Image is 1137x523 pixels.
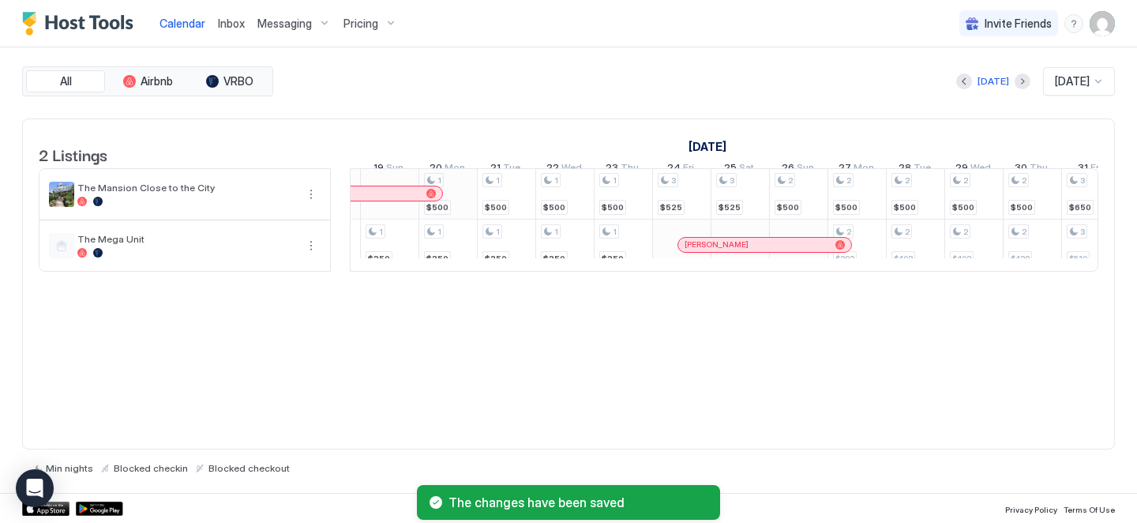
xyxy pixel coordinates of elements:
span: 3 [671,175,676,186]
span: $500 [1011,202,1033,213]
button: All [26,70,105,92]
span: 20 [430,161,442,178]
a: October 21, 2025 [486,158,524,181]
span: 2 [1022,227,1026,237]
span: 21 [490,161,501,178]
div: menu [1064,14,1083,33]
span: Tue [503,161,520,178]
span: Fri [683,161,694,178]
a: October 26, 2025 [778,158,818,181]
span: $350 [426,254,448,264]
span: Pricing [343,17,378,31]
span: 3 [1080,175,1085,186]
span: 27 [839,161,851,178]
span: The Mansion Close to the City [77,182,295,194]
span: 1 [496,227,500,237]
span: $500 [426,202,448,213]
span: [DATE] [1055,74,1090,88]
span: The changes have been saved [448,495,707,510]
span: Sun [386,161,403,178]
span: 30 [1015,161,1027,178]
span: $500 [894,202,916,213]
span: Mon [445,161,465,178]
span: Calendar [159,17,205,30]
span: 1 [496,175,500,186]
span: Blocked checkin [114,462,188,474]
span: 23 [606,161,618,178]
span: Airbnb [141,74,173,88]
a: October 30, 2025 [1011,158,1052,181]
span: 29 [955,161,968,178]
span: $510 [1069,254,1087,264]
span: Inbox [218,17,245,30]
span: All [60,74,72,88]
span: 26 [782,161,794,178]
span: $525 [719,202,741,213]
span: 2 Listings [39,142,107,166]
span: Invite Friends [985,17,1052,31]
div: menu [302,236,321,255]
span: 1 [554,175,558,186]
span: $500 [602,202,624,213]
span: $650 [1069,202,1091,213]
span: $403 [894,254,913,264]
span: $500 [952,202,974,213]
span: Messaging [257,17,312,31]
a: October 28, 2025 [895,158,935,181]
span: 3 [730,175,734,186]
span: 24 [667,161,681,178]
span: 22 [546,161,559,178]
div: User profile [1090,11,1115,36]
button: [DATE] [975,72,1011,91]
span: $350 [543,254,565,264]
div: [DATE] [978,74,1009,88]
div: Open Intercom Messenger [16,469,54,507]
button: Next month [1015,73,1030,89]
span: $500 [485,202,507,213]
span: Thu [1030,161,1048,178]
span: 1 [379,227,383,237]
span: $500 [543,202,565,213]
span: 31 [1078,161,1088,178]
span: 1 [613,227,617,237]
button: VRBO [190,70,269,92]
span: $350 [602,254,624,264]
span: 1 [554,227,558,237]
span: Blocked checkout [208,462,290,474]
button: Airbnb [108,70,187,92]
span: 25 [724,161,737,178]
span: 2 [905,227,910,237]
span: $393 [835,254,854,264]
span: $350 [368,254,390,264]
span: 3 [1080,227,1085,237]
span: Min nights [46,462,93,474]
span: $525 [660,202,682,213]
span: Sun [797,161,814,178]
a: October 24, 2025 [663,158,698,181]
span: 2 [963,227,968,237]
span: 2 [846,227,851,237]
span: Thu [621,161,639,178]
div: tab-group [22,66,273,96]
span: [PERSON_NAME] [685,239,749,250]
span: $500 [835,202,857,213]
span: 2 [905,175,910,186]
a: October 22, 2025 [542,158,586,181]
span: The Mega Unit [77,233,295,245]
a: Host Tools Logo [22,12,141,36]
a: October 20, 2025 [426,158,469,181]
span: Wed [970,161,991,178]
button: Previous month [956,73,972,89]
span: $438 [1011,254,1030,264]
span: $500 [777,202,799,213]
span: 19 [373,161,384,178]
span: 1 [437,227,441,237]
span: Mon [854,161,874,178]
span: 28 [899,161,911,178]
a: October 29, 2025 [951,158,995,181]
div: listing image [49,182,74,207]
span: Fri [1090,161,1101,178]
span: Tue [914,161,931,178]
span: 1 [613,175,617,186]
